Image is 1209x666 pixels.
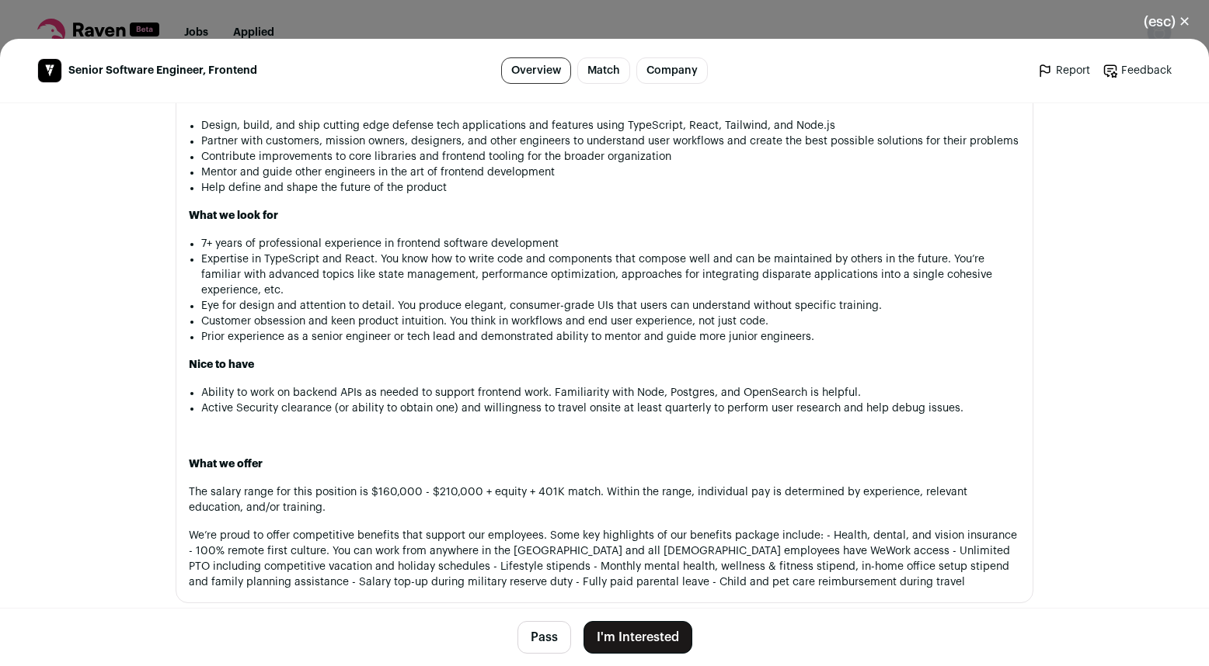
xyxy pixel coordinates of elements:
strong: What we look for [189,210,278,221]
a: Company [636,57,708,84]
li: 7+ years of professional experience in frontend software development [201,236,1020,251]
p: We’re proud to offer competitive benefits that support our employees. Some key highlights of our ... [189,528,1020,590]
button: Pass [517,621,571,654]
img: b3279e0e6460b096a9330fd6a30c85e15ada1bc48e2a0c6c2bfa3ecfbcfa7938.jpg [38,59,61,82]
a: Overview [501,57,571,84]
li: Expertise in TypeScript and React. You know how to write code and components that compose well an... [201,251,1020,298]
a: Report [1037,63,1090,78]
li: Ability to work on backend APIs as needed to support frontend work. Familiarity with Node, Postgr... [201,385,1020,401]
li: Customer obsession and keen product intuition. You think in workflows and end user experience, no... [201,314,1020,329]
li: Partner with customers, mission owners, designers, and other engineers to understand user workflo... [201,134,1020,149]
li: Contribute improvements to core libraries and frontend tooling for the broader organization [201,149,1020,165]
li: Eye for design and attention to detail. You produce elegant, consumer-grade UIs that users can un... [201,298,1020,314]
span: Senior Software Engineer, Frontend [68,63,257,78]
button: I'm Interested [584,621,692,654]
li: Prior experience as a senior engineer or tech lead and demonstrated ability to mentor and guide m... [201,329,1020,345]
li: Help define and shape the future of the product [201,180,1020,196]
strong: Nice to have [189,359,254,370]
li: Active Security clearance (or ability to obtain one) and willingness to travel onsite at least qu... [201,401,1020,416]
a: Feedback [1103,63,1172,78]
button: Close modal [1125,5,1209,39]
strong: What we offer [189,459,263,470]
p: The salary range for this position is $160,000 - $210,000 + equity + 401K match. Within the range... [189,484,1020,515]
li: Design, build, and ship cutting edge defense tech applications and features using TypeScript, Rea... [201,118,1020,134]
a: Match [577,57,630,84]
li: Mentor and guide other engineers in the art of frontend development [201,165,1020,180]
